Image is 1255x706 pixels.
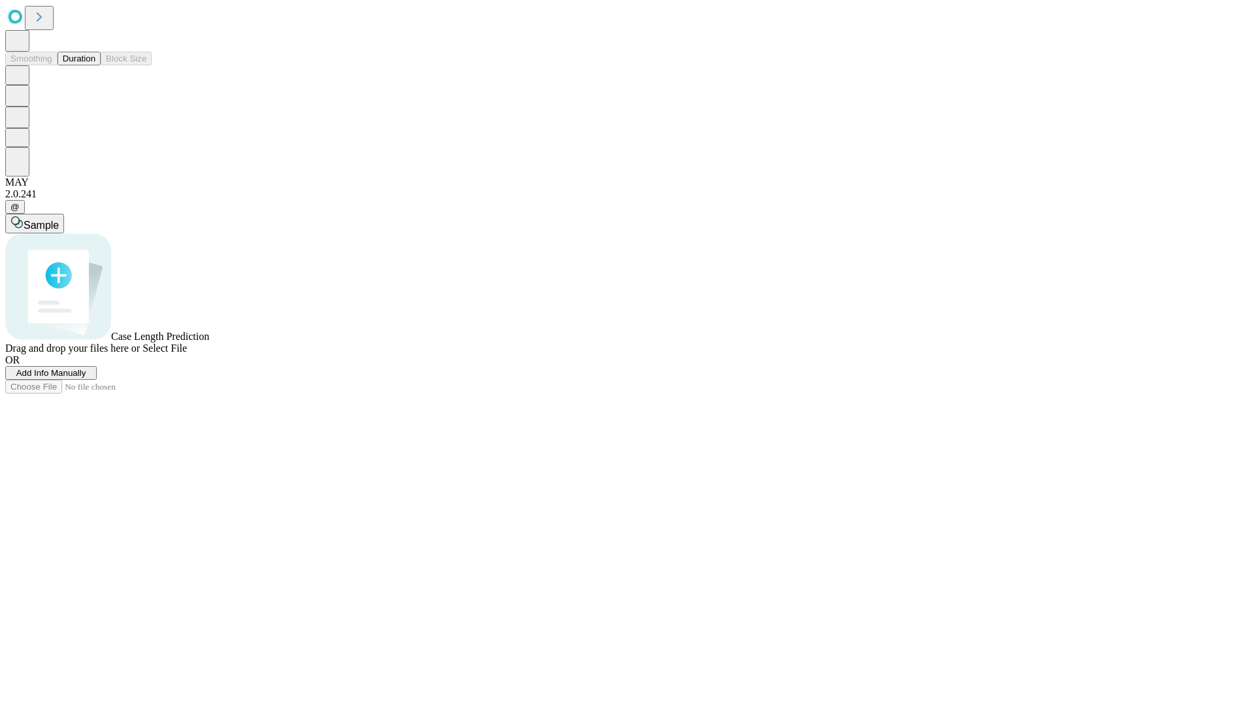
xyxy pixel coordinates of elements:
[24,220,59,231] span: Sample
[5,188,1250,200] div: 2.0.241
[16,368,86,378] span: Add Info Manually
[5,214,64,233] button: Sample
[5,52,58,65] button: Smoothing
[5,176,1250,188] div: MAY
[111,331,209,342] span: Case Length Prediction
[5,343,140,354] span: Drag and drop your files here or
[101,52,152,65] button: Block Size
[5,200,25,214] button: @
[5,366,97,380] button: Add Info Manually
[10,202,20,212] span: @
[58,52,101,65] button: Duration
[5,354,20,365] span: OR
[142,343,187,354] span: Select File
